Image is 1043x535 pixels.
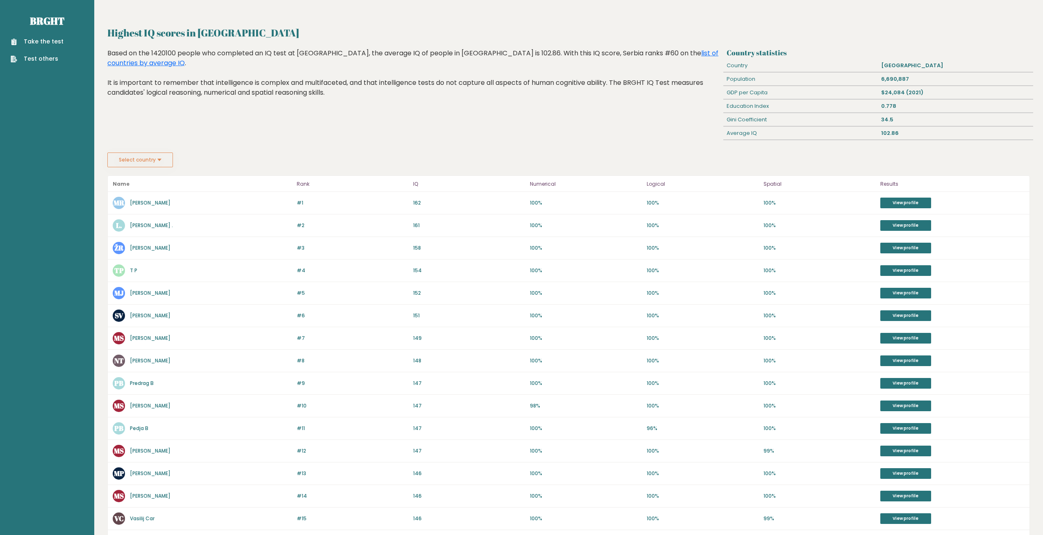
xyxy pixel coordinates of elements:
p: 151 [413,312,525,319]
text: ŽR [114,243,124,253]
p: 162 [413,199,525,207]
a: [PERSON_NAME] [130,244,170,251]
div: $24,084 (2021) [878,86,1033,99]
a: View profile [880,401,931,411]
p: 147 [413,447,525,455]
p: 100% [764,357,875,364]
a: View profile [880,243,931,253]
text: MP [114,469,124,478]
div: 0.778 [878,100,1033,113]
p: 98% [530,402,642,410]
p: 147 [413,425,525,432]
text: PB [114,423,123,433]
div: 102.86 [878,127,1033,140]
a: View profile [880,423,931,434]
p: #14 [297,492,409,500]
a: View profile [880,468,931,479]
p: 100% [647,312,759,319]
p: 100% [530,267,642,274]
a: [PERSON_NAME] [130,289,170,296]
text: PB [114,378,123,388]
p: 100% [647,357,759,364]
p: 100% [530,335,642,342]
p: Rank [297,179,409,189]
p: 100% [764,425,875,432]
p: 100% [764,470,875,477]
p: 99% [764,447,875,455]
div: Gini Coefficient [723,113,878,126]
p: 147 [413,380,525,387]
p: 100% [647,380,759,387]
a: Predrag B [130,380,154,387]
text: L. [116,221,122,230]
p: 99% [764,515,875,522]
text: MR [114,198,125,207]
a: [PERSON_NAME] [130,357,170,364]
p: #1 [297,199,409,207]
h2: Highest IQ scores in [GEOGRAPHIC_DATA] [107,25,1030,40]
p: 100% [530,425,642,432]
div: 34.5 [878,113,1033,126]
p: 100% [530,380,642,387]
text: MS [114,333,124,343]
a: [PERSON_NAME] [130,492,170,499]
p: 100% [530,447,642,455]
p: 100% [530,222,642,229]
a: Test others [11,55,64,63]
a: View profile [880,333,931,344]
p: Logical [647,179,759,189]
text: TP [114,266,124,275]
p: #10 [297,402,409,410]
p: 100% [530,470,642,477]
a: View profile [880,378,931,389]
text: MJ [114,288,124,298]
p: #9 [297,380,409,387]
p: #13 [297,470,409,477]
p: 149 [413,335,525,342]
p: 100% [764,267,875,274]
a: Take the test [11,37,64,46]
text: MS [114,446,124,455]
p: 146 [413,515,525,522]
p: 100% [764,199,875,207]
p: Results [880,179,1025,189]
p: #5 [297,289,409,297]
a: Vasilij Car [130,515,155,522]
p: #6 [297,312,409,319]
p: 100% [647,289,759,297]
div: Education Index [723,100,878,113]
text: NT [114,356,124,365]
div: Average IQ [723,127,878,140]
a: [PERSON_NAME] [130,402,170,409]
div: [GEOGRAPHIC_DATA] [878,59,1033,72]
div: Country [723,59,878,72]
p: 100% [764,244,875,252]
p: 152 [413,289,525,297]
a: T P [130,267,137,274]
p: 148 [413,357,525,364]
p: 100% [764,380,875,387]
h3: Country statistics [727,48,1030,57]
a: [PERSON_NAME] [130,335,170,341]
a: View profile [880,310,931,321]
div: 6,690,887 [878,73,1033,86]
p: #8 [297,357,409,364]
p: #2 [297,222,409,229]
div: Population [723,73,878,86]
p: 146 [413,492,525,500]
a: [PERSON_NAME] [130,447,170,454]
p: 158 [413,244,525,252]
p: 100% [764,289,875,297]
p: Numerical [530,179,642,189]
p: 100% [647,222,759,229]
a: View profile [880,288,931,298]
p: 100% [530,244,642,252]
p: 100% [764,222,875,229]
a: Pedja B [130,425,148,432]
p: 96% [647,425,759,432]
p: 100% [530,492,642,500]
text: MS [114,491,124,501]
p: #7 [297,335,409,342]
p: 146 [413,470,525,477]
a: View profile [880,198,931,208]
